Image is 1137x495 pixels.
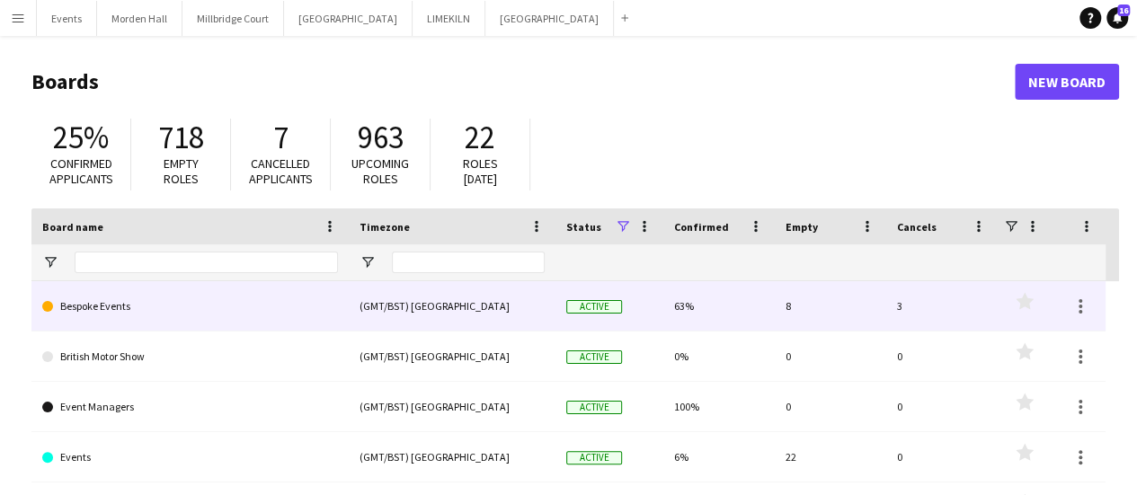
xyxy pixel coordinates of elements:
[775,382,886,431] div: 0
[349,331,555,381] div: (GMT/BST) [GEOGRAPHIC_DATA]
[358,118,404,157] span: 963
[463,155,498,187] span: Roles [DATE]
[897,220,937,234] span: Cancels
[249,155,313,187] span: Cancelled applicants
[182,1,284,36] button: Millbridge Court
[663,281,775,331] div: 63%
[42,382,338,432] a: Event Managers
[31,68,1015,95] h1: Boards
[97,1,182,36] button: Morden Hall
[886,382,998,431] div: 0
[775,432,886,482] div: 22
[786,220,818,234] span: Empty
[392,252,545,273] input: Timezone Filter Input
[566,300,622,314] span: Active
[37,1,97,36] button: Events
[775,331,886,381] div: 0
[663,331,775,381] div: 0%
[53,118,109,157] span: 25%
[273,118,289,157] span: 7
[42,254,58,270] button: Open Filter Menu
[566,220,601,234] span: Status
[566,451,622,464] span: Active
[1015,64,1119,100] a: New Board
[465,118,495,157] span: 22
[485,1,614,36] button: [GEOGRAPHIC_DATA]
[42,331,338,382] a: British Motor Show
[349,432,555,482] div: (GMT/BST) [GEOGRAPHIC_DATA]
[360,254,376,270] button: Open Filter Menu
[1117,4,1130,16] span: 16
[284,1,413,36] button: [GEOGRAPHIC_DATA]
[42,281,338,331] a: Bespoke Events
[351,155,409,187] span: Upcoming roles
[566,350,622,364] span: Active
[42,220,103,234] span: Board name
[886,432,998,482] div: 0
[49,155,113,187] span: Confirmed applicants
[886,281,998,331] div: 3
[674,220,729,234] span: Confirmed
[566,401,622,414] span: Active
[663,432,775,482] div: 6%
[75,252,338,273] input: Board name Filter Input
[1106,7,1128,29] a: 16
[158,118,204,157] span: 718
[349,281,555,331] div: (GMT/BST) [GEOGRAPHIC_DATA]
[663,382,775,431] div: 100%
[886,331,998,381] div: 0
[775,281,886,331] div: 8
[42,432,338,482] a: Events
[413,1,485,36] button: LIMEKILN
[360,220,410,234] span: Timezone
[349,382,555,431] div: (GMT/BST) [GEOGRAPHIC_DATA]
[164,155,199,187] span: Empty roles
